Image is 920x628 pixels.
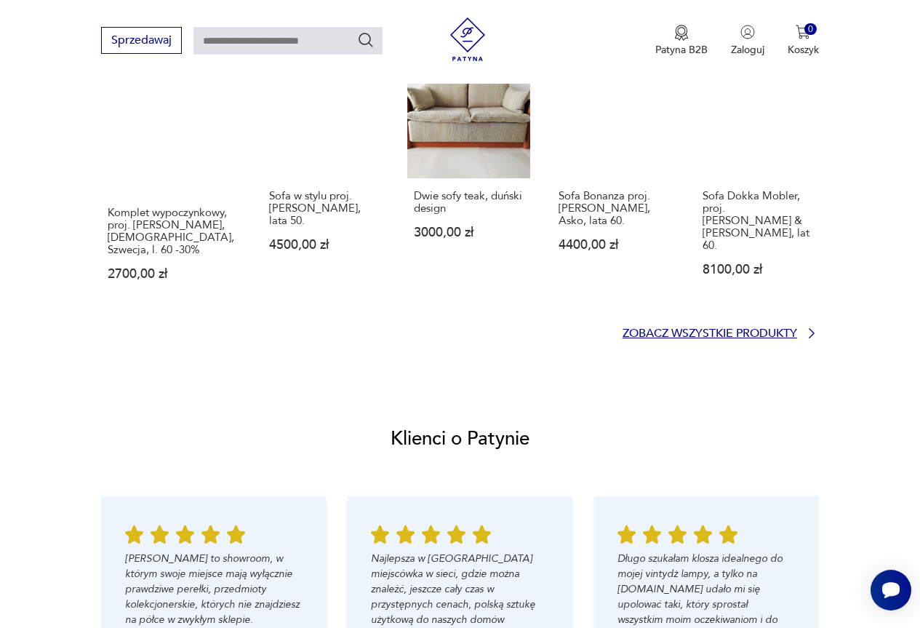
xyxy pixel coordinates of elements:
[414,190,524,215] p: Dwie sofy teak, duński design
[269,239,379,251] p: 4500,00 zł
[655,25,708,57] button: Patyna B2B
[559,239,668,251] p: 4400,00 zł
[108,207,234,256] p: Komplet wypoczynkowy, proj. [PERSON_NAME], [DEMOGRAPHIC_DATA], Szwecja, l. 60 -30%
[623,329,797,338] p: Zobacz wszystkie produkty
[740,25,755,39] img: Ikonka użytkownika
[397,525,415,544] img: Ikona gwiazdy
[125,551,303,627] p: [PERSON_NAME] to showroom, w którym swoje miejsce mają wyłącznie prawdziwe perełki, przedmioty ko...
[372,525,390,544] img: Ikona gwiazdy
[731,25,764,57] button: Zaloguj
[788,43,819,57] p: Koszyk
[227,525,245,544] img: Ikona gwiazdy
[176,525,194,544] img: Ikona gwiazdy
[788,25,819,57] button: 0Koszyk
[655,43,708,57] p: Patyna B2B
[623,326,819,341] a: Zobacz wszystkie produkty
[655,25,708,57] a: Ikona medaluPatyna B2B
[101,36,182,47] a: Sprzedawaj
[101,55,241,309] a: Komplet wypoczynkowy, proj. Y. Ekstrom, Swedese, Szwecja, l. 60 -30%Komplet wypoczynkowy, proj. [...
[101,27,182,54] button: Sprzedawaj
[423,525,441,544] img: Ikona gwiazdy
[871,570,911,611] iframe: Smartsupp widget button
[407,55,530,309] a: Dwie sofy teak, duński designDwie sofy teak, duński design3000,00 zł
[643,525,661,544] img: Ikona gwiazdy
[796,25,810,39] img: Ikona koszyka
[357,31,375,49] button: Szukaj
[804,23,817,36] div: 0
[448,525,466,544] img: Ikona gwiazdy
[125,525,143,544] img: Ikona gwiazdy
[446,17,489,61] img: Patyna - sklep z meblami i dekoracjami vintage
[696,55,819,309] a: Sofa Dokka Mobler, proj. Rolf Rastad & Adolf Relling, lat 60.Sofa Dokka Mobler, proj. [PERSON_NAM...
[617,525,636,544] img: Ikona gwiazdy
[151,525,169,544] img: Ikona gwiazdy
[108,268,234,280] p: 2700,00 zł
[263,55,385,309] a: Sofa w stylu proj. Edwarda Wormleya, lata 50.Sofa w stylu proj. [PERSON_NAME], lata 50.4500,00 zł
[552,55,675,309] a: Sofa Bonanza proj. Esko Pajamies, Asko, lata 60.Sofa Bonanza proj. [PERSON_NAME], Asko, lata 60.4...
[731,43,764,57] p: Zaloguj
[559,190,668,227] p: Sofa Bonanza proj. [PERSON_NAME], Asko, lata 60.
[703,190,812,252] p: Sofa Dokka Mobler, proj. [PERSON_NAME] & [PERSON_NAME], lat 60.
[674,25,689,41] img: Ikona medalu
[719,525,737,544] img: Ikona gwiazdy
[201,525,220,544] img: Ikona gwiazdy
[694,525,712,544] img: Ikona gwiazdy
[269,190,379,227] p: Sofa w stylu proj. [PERSON_NAME], lata 50.
[372,551,549,627] p: Najlepsza w [GEOGRAPHIC_DATA] miejscówka w sieci, gdzie można znaleźć, jeszcze cały czas w przyst...
[414,226,524,239] p: 3000,00 zł
[391,426,529,451] h2: Klienci o Patynie
[703,263,812,276] p: 8100,00 zł
[668,525,687,544] img: Ikona gwiazdy
[473,525,492,544] img: Ikona gwiazdy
